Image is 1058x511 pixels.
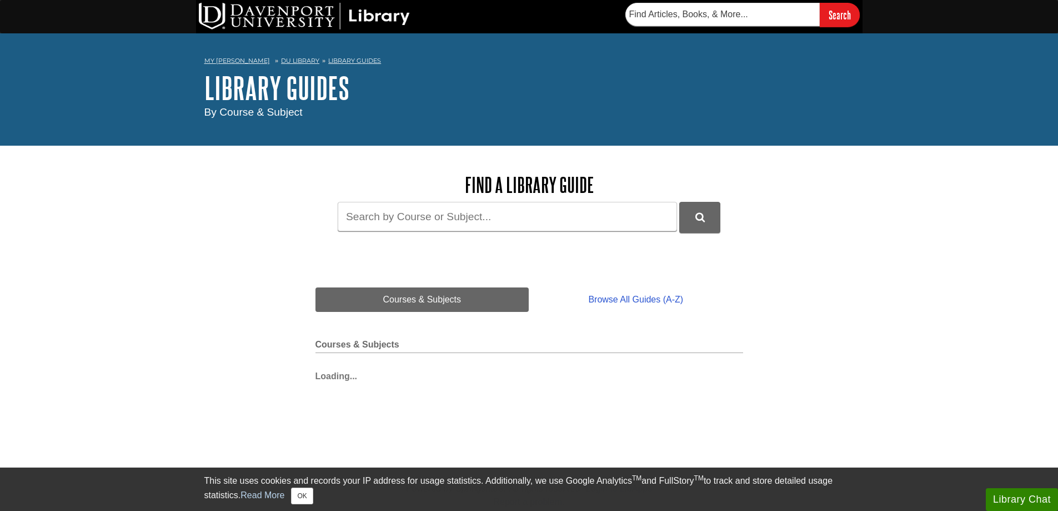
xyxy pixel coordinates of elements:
[695,212,705,222] i: Search Library Guides
[291,488,313,504] button: Close
[204,53,854,71] nav: breadcrumb
[315,287,529,312] a: Courses & Subjects
[625,3,860,27] form: Searches DU Library's articles, books, and more
[529,287,743,312] a: Browse All Guides (A-Z)
[204,56,270,66] a: My [PERSON_NAME]
[204,71,854,105] h1: Library Guides
[625,3,820,26] input: Find Articles, Books, & More...
[986,488,1058,511] button: Library Chat
[204,474,854,504] div: This site uses cookies and records your IP address for usage statistics. Additionally, we use Goo...
[315,364,743,383] div: Loading...
[315,173,743,196] h2: Find a Library Guide
[199,3,410,29] img: DU Library
[315,340,743,353] h2: Courses & Subjects
[328,57,381,65] a: Library Guides
[204,105,854,121] div: By Course & Subject
[694,474,704,482] sup: TM
[820,3,860,27] input: Search
[281,57,319,65] a: DU Library
[632,474,641,482] sup: TM
[338,202,677,231] input: Search by Course or Subject...
[240,490,284,500] a: Read More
